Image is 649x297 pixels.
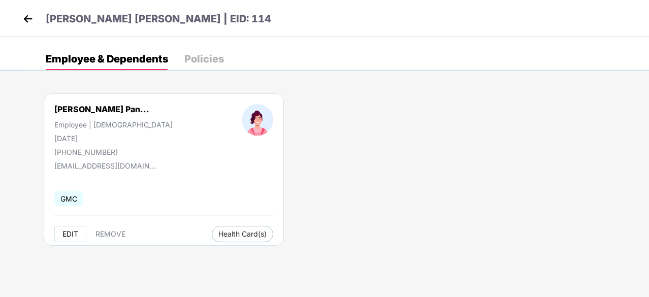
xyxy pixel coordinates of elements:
[20,11,36,26] img: back
[54,191,83,206] span: GMC
[218,232,267,237] span: Health Card(s)
[54,120,173,129] div: Employee | [DEMOGRAPHIC_DATA]
[54,161,156,170] div: [EMAIL_ADDRESS][DOMAIN_NAME]
[54,226,86,242] button: EDIT
[212,226,273,242] button: Health Card(s)
[54,148,173,156] div: [PHONE_NUMBER]
[242,104,273,136] img: profileImage
[87,226,134,242] button: REMOVE
[184,54,224,64] div: Policies
[62,230,78,238] span: EDIT
[46,54,168,64] div: Employee & Dependents
[95,230,125,238] span: REMOVE
[46,11,271,27] p: [PERSON_NAME] [PERSON_NAME] | EID: 114
[54,134,173,143] div: [DATE]
[54,104,149,114] div: [PERSON_NAME] Pan...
